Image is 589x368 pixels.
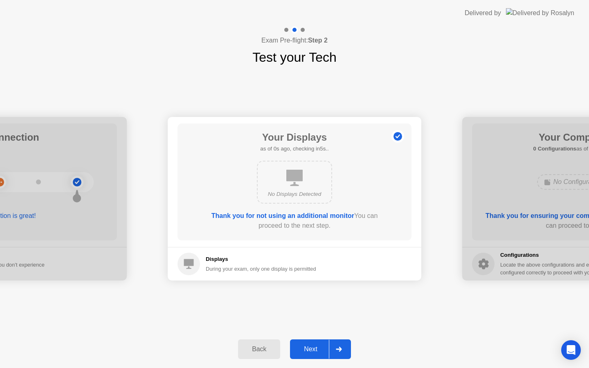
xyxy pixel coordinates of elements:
[292,346,329,353] div: Next
[238,339,280,359] button: Back
[261,36,328,45] h4: Exam Pre-flight:
[308,37,328,44] b: Step 2
[465,8,501,18] div: Delivered by
[260,145,328,153] h5: as of 0s ago, checking in5s..
[252,47,337,67] h1: Test your Tech
[561,340,581,360] div: Open Intercom Messenger
[201,211,388,231] div: You can proceed to the next step.
[211,212,354,219] b: Thank you for not using an additional monitor
[241,346,278,353] div: Back
[506,8,574,18] img: Delivered by Rosalyn
[264,190,325,198] div: No Displays Detected
[260,130,328,145] h1: Your Displays
[290,339,351,359] button: Next
[206,255,316,263] h5: Displays
[206,265,316,273] div: During your exam, only one display is permitted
